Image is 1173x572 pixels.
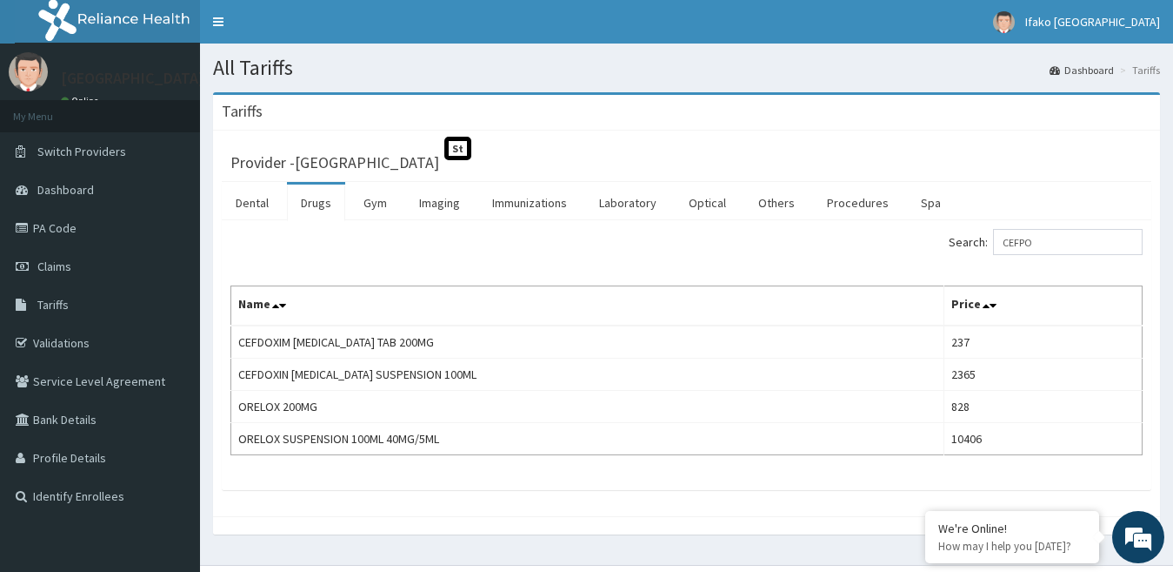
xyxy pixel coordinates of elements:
input: Search: [993,229,1143,255]
span: St [444,137,471,160]
p: [GEOGRAPHIC_DATA] [61,71,204,86]
span: Tariffs [37,297,69,313]
td: CEFDOXIN [MEDICAL_DATA] SUSPENSION 100ML [231,359,944,391]
a: Laboratory [585,185,670,221]
div: We're Online! [938,521,1086,536]
td: CEFDOXIM [MEDICAL_DATA] TAB 200MG [231,326,944,359]
td: ORELOX 200MG [231,391,944,423]
a: Dental [222,185,283,221]
td: 828 [943,391,1142,423]
p: How may I help you today? [938,539,1086,554]
a: Gym [350,185,401,221]
img: User Image [993,11,1015,33]
span: Switch Providers [37,144,126,159]
h3: Tariffs [222,104,263,119]
td: 237 [943,326,1142,359]
a: Drugs [287,185,345,221]
a: Dashboard [1050,63,1114,77]
span: Claims [37,259,71,274]
a: Spa [907,185,955,221]
li: Tariffs [1116,63,1160,77]
label: Search: [949,229,1143,255]
td: 2365 [943,359,1142,391]
h1: All Tariffs [213,57,1160,79]
a: Online [61,95,103,107]
a: Imaging [405,185,474,221]
th: Name [231,286,944,326]
a: Optical [675,185,740,221]
span: Dashboard [37,182,94,198]
span: Ifako [GEOGRAPHIC_DATA] [1025,14,1160,30]
td: 10406 [943,423,1142,455]
a: Others [744,185,809,221]
th: Price [943,286,1142,326]
h3: Provider - [GEOGRAPHIC_DATA] [230,155,439,171]
img: User Image [9,52,48,91]
a: Immunizations [478,185,581,221]
td: ORELOX SUSPENSION 100ML 40MG/5ML [231,423,944,455]
a: Procedures [813,185,903,221]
